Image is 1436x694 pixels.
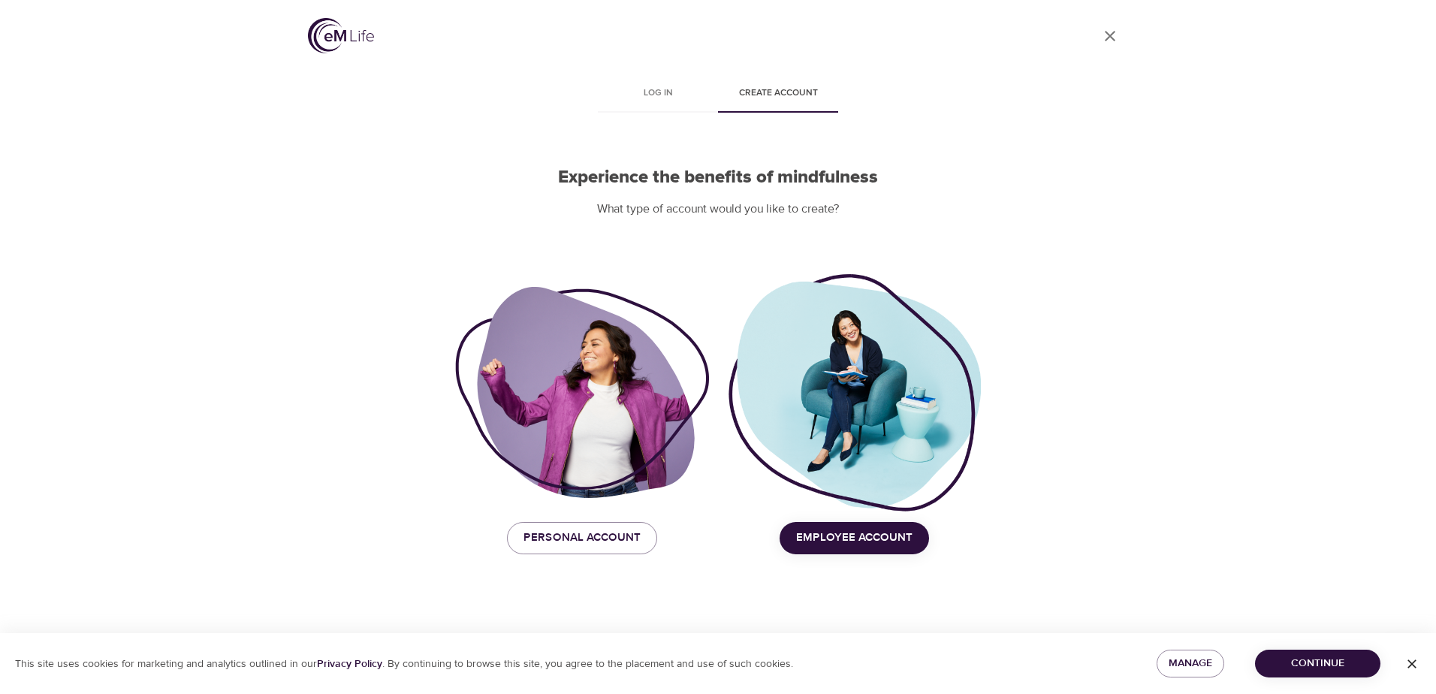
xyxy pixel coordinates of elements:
a: close [1092,18,1128,54]
p: What type of account would you like to create? [455,201,981,218]
span: Employee Account [796,528,913,548]
img: logo [308,18,374,53]
span: Personal Account [523,528,641,548]
span: Log in [607,86,709,101]
button: Personal Account [507,522,657,554]
a: Privacy Policy [317,657,382,671]
span: Manage [1169,654,1212,673]
span: Create account [727,86,829,101]
h2: Experience the benefits of mindfulness [455,167,981,189]
button: Continue [1255,650,1380,677]
button: Manage [1157,650,1224,677]
span: Continue [1267,654,1368,673]
button: Employee Account [780,522,929,554]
